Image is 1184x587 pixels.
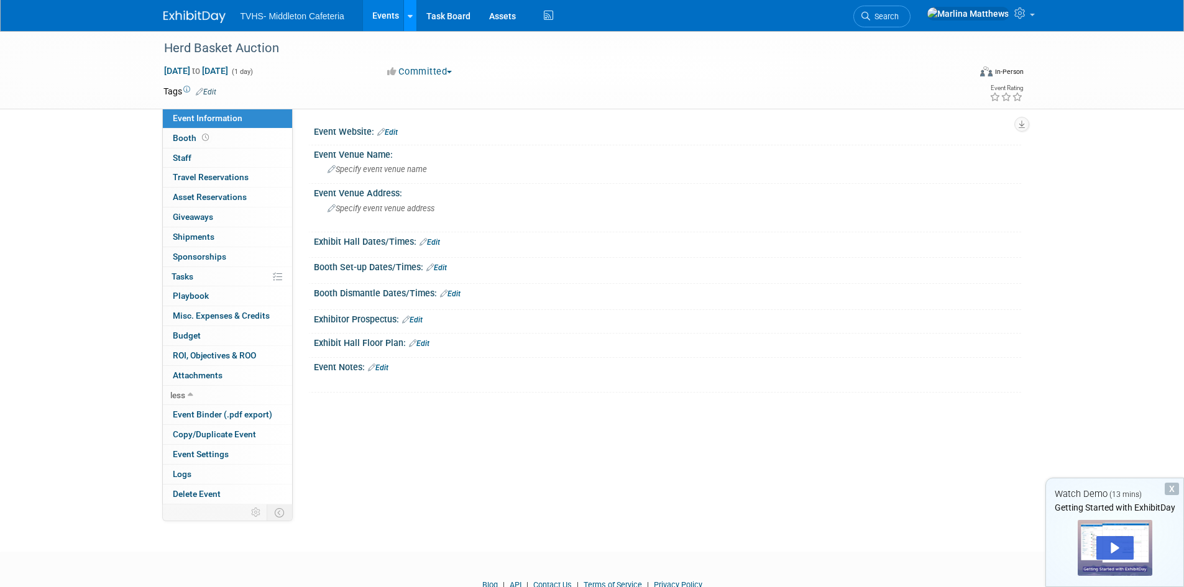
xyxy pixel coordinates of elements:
[163,445,292,464] a: Event Settings
[160,37,951,60] div: Herd Basket Auction
[163,227,292,247] a: Shipments
[420,238,440,247] a: Edit
[163,326,292,345] a: Budget
[980,66,993,76] img: Format-Inperson.png
[314,358,1021,374] div: Event Notes:
[173,291,209,301] span: Playbook
[426,263,447,272] a: Edit
[241,11,344,21] span: TVHS- Middleton Cafeteria
[328,165,427,174] span: Specify event venue name
[314,310,1021,326] div: Exhibitor Prospectus:
[163,65,229,76] span: [DATE] [DATE]
[1096,536,1134,560] div: Play
[173,113,242,123] span: Event Information
[1109,490,1142,499] span: (13 mins)
[163,485,292,504] a: Delete Event
[173,489,221,499] span: Delete Event
[314,284,1021,300] div: Booth Dismantle Dates/Times:
[1046,501,1183,514] div: Getting Started with ExhibitDay
[314,184,1021,199] div: Event Venue Address:
[163,11,226,23] img: ExhibitDay
[994,67,1024,76] div: In-Person
[163,405,292,424] a: Event Binder (.pdf export)
[440,289,461,298] a: Edit
[314,145,1021,161] div: Event Venue Name:
[163,247,292,266] a: Sponsorships
[989,85,1023,91] div: Event Rating
[314,232,1021,248] div: Exhibit Hall Dates/Times:
[196,88,216,96] a: Edit
[368,363,388,372] a: Edit
[927,7,1009,20] img: Marlina Matthews
[163,85,216,98] td: Tags
[173,330,201,340] span: Budget
[163,207,292,227] a: Giveaways
[173,212,213,222] span: Giveaways
[163,386,292,405] a: less
[173,252,226,262] span: Sponsorships
[870,12,899,21] span: Search
[163,425,292,444] a: Copy/Duplicate Event
[200,133,211,142] span: Booth not reserved yet
[853,6,911,27] a: Search
[163,286,292,306] a: Playbook
[173,153,191,163] span: Staff
[163,306,292,325] a: Misc. Expenses & Credits
[246,504,267,521] td: Personalize Event Tab Strip
[896,65,1024,83] div: Event Format
[173,232,214,242] span: Shipments
[190,66,202,76] span: to
[267,504,292,521] td: Toggle Event Tabs
[163,346,292,365] a: ROI, Objectives & ROO
[163,148,292,168] a: Staff
[409,339,429,348] a: Edit
[1046,488,1183,501] div: Watch Demo
[163,465,292,484] a: Logs
[383,65,457,78] button: Committed
[402,316,423,324] a: Edit
[377,128,398,137] a: Edit
[1165,483,1179,495] div: Dismiss
[173,172,249,182] span: Travel Reservations
[173,311,270,321] span: Misc. Expenses & Credits
[163,188,292,207] a: Asset Reservations
[314,334,1021,350] div: Exhibit Hall Floor Plan:
[173,409,272,419] span: Event Binder (.pdf export)
[231,68,253,76] span: (1 day)
[173,350,256,360] span: ROI, Objectives & ROO
[173,449,229,459] span: Event Settings
[328,204,434,213] span: Specify event venue address
[172,271,193,281] span: Tasks
[173,192,247,202] span: Asset Reservations
[173,469,191,479] span: Logs
[163,129,292,148] a: Booth
[173,429,256,439] span: Copy/Duplicate Event
[314,258,1021,274] div: Booth Set-up Dates/Times:
[163,366,292,385] a: Attachments
[163,109,292,128] a: Event Information
[163,267,292,286] a: Tasks
[170,390,185,400] span: less
[173,133,211,143] span: Booth
[173,370,223,380] span: Attachments
[163,168,292,187] a: Travel Reservations
[314,122,1021,139] div: Event Website:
